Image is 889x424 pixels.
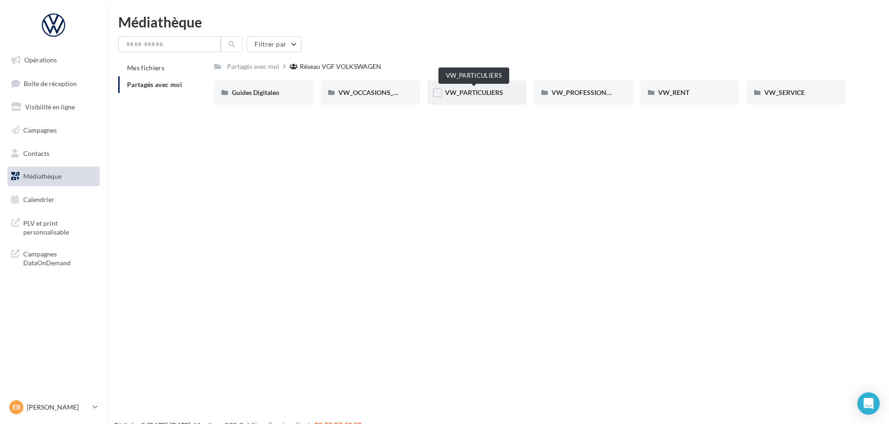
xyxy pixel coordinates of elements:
span: VW_PARTICULIERS [445,88,503,96]
button: Filtrer par [247,36,302,52]
span: Opérations [24,56,57,64]
p: [PERSON_NAME] [27,403,89,412]
a: Campagnes [6,121,101,140]
span: VW_PROFESSIONNELS [552,88,622,96]
span: Campagnes DataOnDemand [23,248,96,268]
a: EB [PERSON_NAME] [7,398,100,416]
span: Mes fichiers [127,64,164,72]
div: Médiathèque [118,15,878,29]
div: Partagés avec moi [227,62,279,71]
a: Contacts [6,144,101,163]
span: VW_OCCASIONS_GARANTIES [338,88,430,96]
a: Campagnes DataOnDemand [6,244,101,271]
a: Médiathèque [6,167,101,186]
div: VW_PARTICULIERS [438,67,509,84]
a: Opérations [6,50,101,70]
span: Visibilité en ligne [25,103,75,111]
span: Contacts [23,149,49,157]
div: Réseau VGF VOLKSWAGEN [300,62,381,71]
a: Boîte de réception [6,74,101,94]
span: PLV et print personnalisable [23,217,96,237]
span: Guides Digitaleo [232,88,279,96]
span: VW_RENT [658,88,689,96]
div: Open Intercom Messenger [857,392,880,415]
a: Calendrier [6,190,101,209]
span: Boîte de réception [24,79,77,87]
span: Partagés avec moi [127,81,182,88]
span: Calendrier [23,195,54,203]
span: Campagnes [23,126,57,134]
a: PLV et print personnalisable [6,213,101,241]
a: Visibilité en ligne [6,97,101,117]
span: EB [13,403,20,412]
span: VW_SERVICE [764,88,805,96]
span: Médiathèque [23,172,61,180]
